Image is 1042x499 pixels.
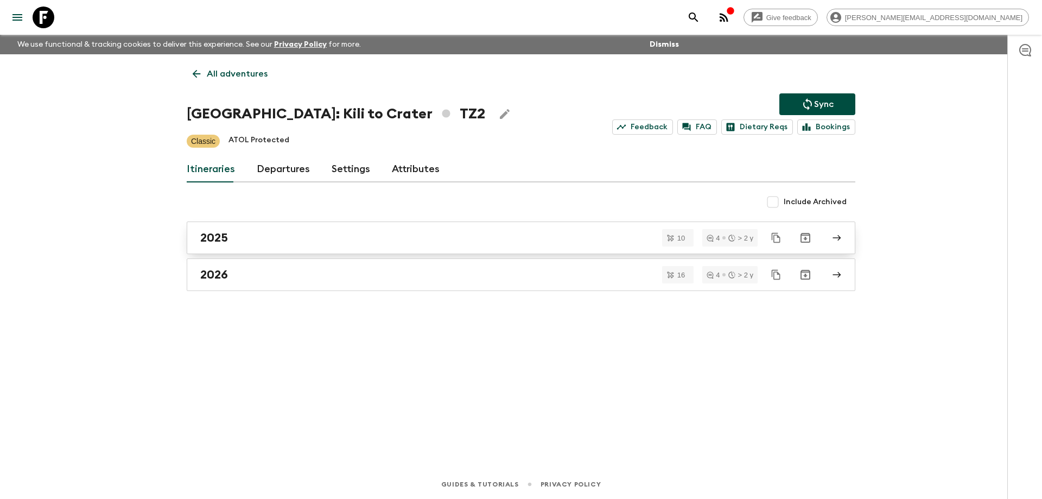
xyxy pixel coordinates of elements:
p: ATOL Protected [228,135,289,148]
h2: 2025 [200,231,228,245]
div: 4 [707,235,720,242]
div: > 2 y [728,235,753,242]
a: Privacy Policy [274,41,327,48]
span: Include Archived [784,197,847,207]
a: Guides & Tutorials [441,478,519,490]
span: [PERSON_NAME][EMAIL_ADDRESS][DOMAIN_NAME] [839,14,1028,22]
button: Sync adventure departures to the booking engine [779,93,855,115]
button: Edit Adventure Title [494,103,516,125]
a: Settings [332,156,370,182]
button: search adventures [683,7,704,28]
button: Dismiss [647,37,682,52]
a: Attributes [392,156,440,182]
button: Duplicate [766,265,786,285]
p: Sync [814,98,834,111]
span: 16 [671,271,691,279]
div: 4 [707,271,720,279]
a: 2026 [187,258,855,291]
span: 10 [671,235,691,242]
a: Bookings [797,119,855,135]
a: Departures [257,156,310,182]
h1: [GEOGRAPHIC_DATA]: Kili to Crater TZ2 [187,103,485,125]
p: We use functional & tracking cookies to deliver this experience. See our for more. [13,35,365,54]
a: Privacy Policy [541,478,601,490]
button: Archive [795,264,816,286]
button: Archive [795,227,816,249]
a: Give feedback [744,9,818,26]
a: Dietary Reqs [721,119,793,135]
a: Itineraries [187,156,235,182]
div: > 2 y [728,271,753,279]
a: FAQ [677,119,717,135]
a: 2025 [187,222,855,254]
a: Feedback [612,119,673,135]
span: Give feedback [760,14,817,22]
button: Duplicate [766,228,786,248]
p: Classic [191,136,215,147]
div: [PERSON_NAME][EMAIL_ADDRESS][DOMAIN_NAME] [827,9,1029,26]
h2: 2026 [200,268,228,282]
button: menu [7,7,28,28]
a: All adventures [187,63,274,85]
p: All adventures [207,67,268,80]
